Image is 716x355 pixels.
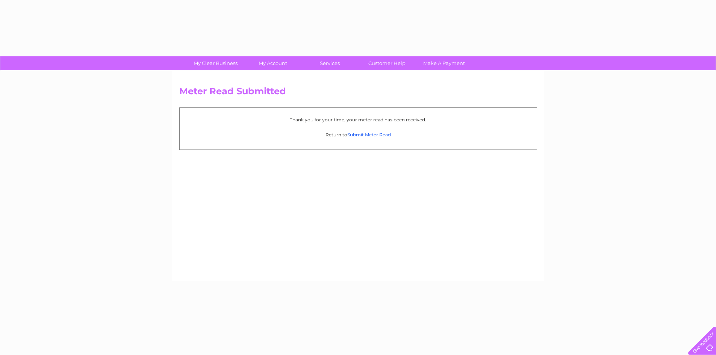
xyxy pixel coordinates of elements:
a: Submit Meter Read [347,132,391,137]
a: My Clear Business [185,56,247,70]
a: My Account [242,56,304,70]
a: Services [299,56,361,70]
a: Make A Payment [413,56,475,70]
p: Return to [183,131,533,138]
h2: Meter Read Submitted [179,86,537,100]
p: Thank you for your time, your meter read has been received. [183,116,533,123]
a: Customer Help [356,56,418,70]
